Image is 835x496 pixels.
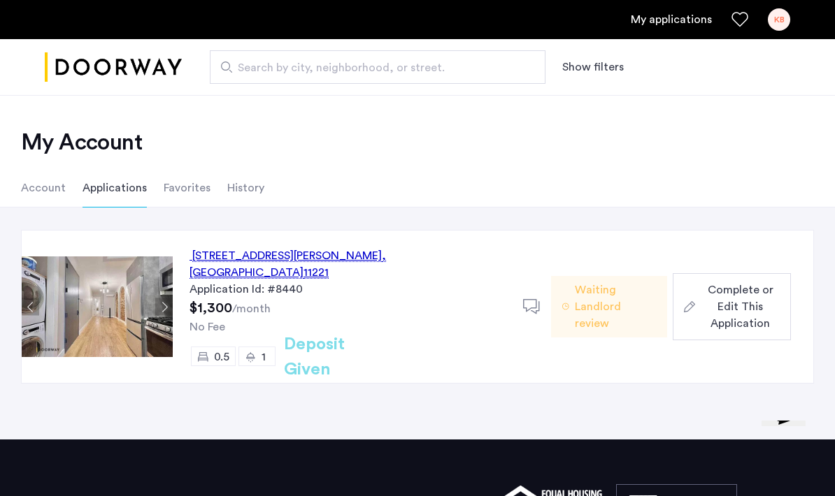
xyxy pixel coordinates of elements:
[768,8,790,31] div: KB
[155,298,173,316] button: Next apartment
[575,282,657,332] span: Waiting Landlord review
[190,321,225,333] span: No Fee
[731,11,748,28] a: Favorites
[21,129,814,156] h2: My Account
[631,11,712,28] a: My application
[673,273,791,340] button: button
[190,281,506,298] div: Application Id: #8440
[22,298,39,316] button: Previous apartment
[227,168,264,207] li: History
[210,50,545,84] input: Apartment Search
[756,421,823,485] iframe: chat widget
[190,301,232,315] span: $1,300
[22,256,173,357] img: Apartment photo
[45,41,182,94] img: logo
[164,168,210,207] li: Favorites
[562,59,624,75] button: Show or hide filters
[21,168,66,207] li: Account
[238,59,506,76] span: Search by city, neighborhood, or street.
[232,303,271,314] sub: /month
[83,168,147,207] li: Applications
[45,41,182,94] a: Cazamio logo
[284,332,395,382] h2: Deposit Given
[214,351,229,363] span: 0.5
[701,282,780,332] span: Complete or Edit This Application
[262,351,266,363] span: 1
